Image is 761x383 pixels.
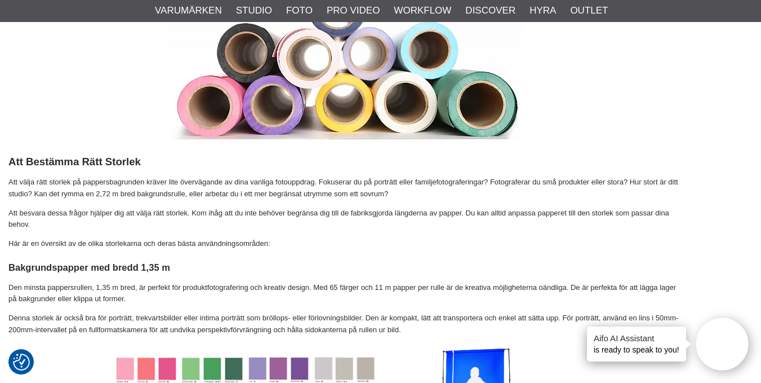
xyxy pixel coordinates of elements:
[286,3,313,18] a: Foto
[465,3,515,18] a: Discover
[8,312,684,336] p: Denna storlek är också bra för porträtt, trekvartsbilder eller intima porträtt som bröllops- elle...
[587,327,686,362] div: is ready to speak to you!
[8,238,684,250] p: Här är en översikt av de olika storlekarna och deras bästa användningsområden:
[594,332,679,344] h4: Aifo AI Assistant
[8,177,684,200] p: Att välja rätt storlek på pappersbagrunden kräver lite övervägande av dina vanliga fotouppdrag. F...
[155,3,222,18] a: Varumärken
[8,208,684,231] p: Att besvara dessa frågor hjälper dig att välja rätt storlek. Kom ihåg att du inte behöver begräns...
[394,3,451,18] a: Workflow
[327,3,380,18] a: Pro Video
[236,3,272,18] a: Studio
[8,155,684,169] h3: Att Bestämma Rätt Storlek
[570,3,608,18] a: Outlet
[13,352,30,372] button: Samtyckesinställningar
[529,3,556,18] a: Hyra
[13,354,30,371] img: Revisit consent button
[8,261,684,274] h4: Bakgrundspapper med bredd 1,35 m
[8,282,684,306] p: Den minsta pappersrullen, 1,35 m bred, är perfekt för produktfotografering och kreativ design. Me...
